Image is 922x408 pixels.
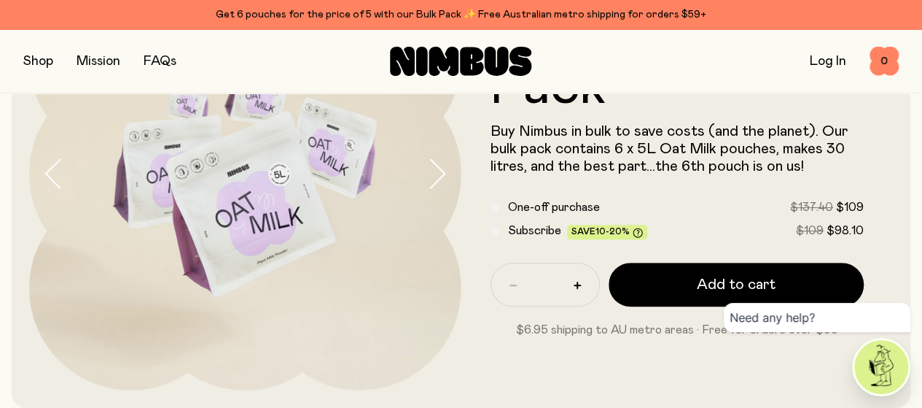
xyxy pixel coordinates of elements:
span: One-off purchase [508,201,600,213]
span: $98.10 [827,225,864,236]
span: $109 [836,201,864,213]
img: agent [854,340,908,394]
button: Add to cart [609,263,864,307]
span: Save [571,227,643,238]
div: Need any help? [724,303,910,332]
span: Buy Nimbus in bulk to save costs (and the planet). Our bulk pack contains 6 x 5L Oat Milk pouches... [491,124,848,174]
span: Subscribe [508,225,561,236]
span: Add to cart [697,274,776,295]
a: FAQs [144,55,176,68]
div: Get 6 pouches for the price of 5 with our Bulk Pack ✨ Free Australian metro shipping for orders $59+ [23,6,899,23]
span: 10-20% [595,227,630,236]
button: 0 [870,47,899,76]
p: $6.95 shipping to AU metro areas · Free for orders over $59 [491,321,864,339]
span: $137.40 [790,201,833,213]
span: $109 [796,225,824,236]
a: Log In [810,55,846,68]
a: Mission [77,55,120,68]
